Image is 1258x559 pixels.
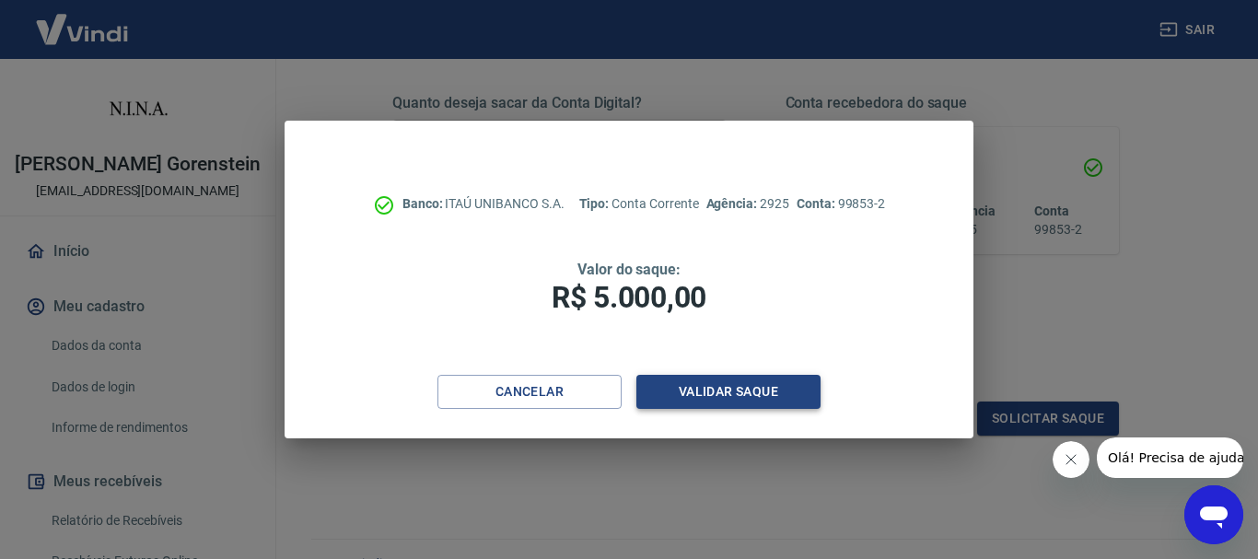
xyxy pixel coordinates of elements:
[579,196,612,211] span: Tipo:
[579,194,699,214] p: Conta Corrente
[1097,437,1243,478] iframe: Mensagem da empresa
[437,375,622,409] button: Cancelar
[706,196,761,211] span: Agência:
[577,261,681,278] span: Valor do saque:
[11,13,155,28] span: Olá! Precisa de ajuda?
[1053,441,1089,478] iframe: Fechar mensagem
[797,194,885,214] p: 99853-2
[1184,485,1243,544] iframe: Botão para abrir a janela de mensagens
[552,280,706,315] span: R$ 5.000,00
[402,194,565,214] p: ITAÚ UNIBANCO S.A.
[797,196,838,211] span: Conta:
[706,194,789,214] p: 2925
[402,196,446,211] span: Banco:
[636,375,821,409] button: Validar saque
